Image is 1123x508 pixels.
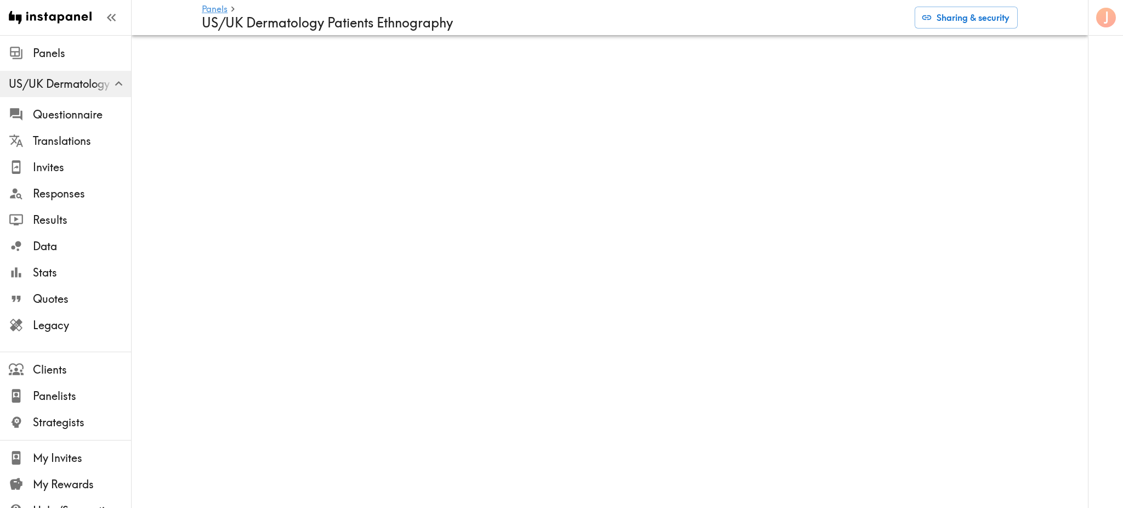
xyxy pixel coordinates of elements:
span: Strategists [33,415,131,430]
span: US/UK Dermatology Patients Ethnography [9,76,131,92]
button: J [1095,7,1117,29]
a: Panels [202,4,228,15]
span: Legacy [33,318,131,333]
span: Results [33,212,131,228]
span: Translations [33,133,131,149]
span: J [1104,8,1109,27]
span: Quotes [33,291,131,307]
span: Panels [33,46,131,61]
h4: US/UK Dermatology Patients Ethnography [202,15,906,31]
span: My Invites [33,450,131,466]
span: Responses [33,186,131,201]
span: Panelists [33,388,131,404]
span: Stats [33,265,131,280]
span: Clients [33,362,131,377]
span: Data [33,239,131,254]
span: Invites [33,160,131,175]
span: My Rewards [33,477,131,492]
button: Sharing & security [915,7,1018,29]
span: Questionnaire [33,107,131,122]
